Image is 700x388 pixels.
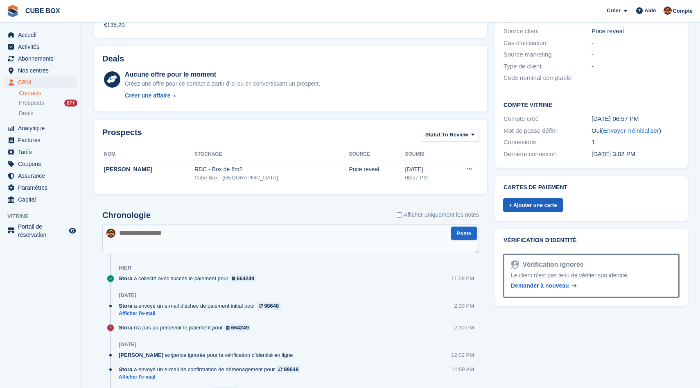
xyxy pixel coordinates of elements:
div: Price reveal [592,27,680,36]
a: Afficher l'e-mail [119,374,305,381]
div: Compte créé [504,114,592,124]
a: 98648 [276,365,300,373]
span: Portail de réservation [18,222,67,239]
img: Prêt pour la vérification d'identité [511,260,519,269]
a: 664249 [230,275,257,282]
div: a collecté avec succès le paiement pour [119,275,260,282]
a: menu [4,222,77,239]
div: [DATE] 06:57 PM [592,114,680,124]
div: Price reveal [349,165,405,174]
span: Coupons [18,158,67,170]
a: Contacts [19,89,77,97]
span: Stora [119,365,132,373]
span: ( ) [601,127,661,134]
span: Capital [18,194,67,205]
div: RDC - Box de 6m2 [194,165,349,174]
a: menu [4,146,77,158]
span: Analytique [18,123,67,134]
img: alex soubira [664,7,672,15]
a: Créer une affaire [125,91,320,100]
div: Code nominal comptable [504,73,592,83]
div: - [592,50,680,59]
div: 98648 [284,365,298,373]
a: Prospects 277 [19,99,77,107]
div: €135,20 [104,21,125,29]
a: menu [4,158,77,170]
span: Accueil [18,29,67,41]
div: Oui [592,126,680,136]
div: Le client n’est pas tenu de vérifier son identité. [511,271,672,280]
span: Aide [644,7,656,15]
div: 664249 [237,275,254,282]
a: Envoyer Réinitialiser [603,127,659,134]
div: Cube Box - [GEOGRAPHIC_DATA] [194,174,349,182]
a: Deals [19,109,77,118]
a: menu [4,29,77,41]
a: Demander à nouveau [511,281,577,290]
div: [DATE] [119,292,136,299]
img: alex soubira [106,229,115,238]
button: Poste [451,227,477,240]
span: Abonnements [18,53,67,64]
div: 277 [64,100,77,107]
span: Stora [119,324,132,331]
div: 06:57 PM [405,174,447,182]
h2: Compte vitrine [504,100,680,109]
span: [PERSON_NAME] [119,351,163,359]
span: Paramètres [18,182,67,193]
input: Afficher uniquement les notes [397,211,402,219]
a: menu [4,194,77,205]
time: 2025-07-29 13:02:44 UTC [592,150,635,157]
div: Dernière connexion [504,150,592,159]
div: Hier [119,265,131,271]
span: Factures [18,134,67,146]
a: menu [4,53,77,64]
span: Activités [18,41,67,52]
span: Tarifs [18,146,67,158]
div: a envoyé un e-mail d'échec de paiement initial pour [119,302,285,310]
div: - [592,62,680,71]
span: Deals [19,109,34,117]
div: Type de client [504,62,592,71]
span: Vitrine [7,212,81,220]
div: 98648 [264,302,279,310]
a: menu [4,65,77,76]
a: menu [4,134,77,146]
img: stora-icon-8386f47178a22dfd0bd8f6a31ec36ba5ce8667c1dd55bd0f319d3a0aa187defe.svg [7,5,19,17]
span: Demander à nouveau [511,282,569,289]
button: Statut: To Review [421,128,479,141]
a: CUBE BOX [22,4,63,18]
div: Créer une affaire [125,91,170,100]
a: menu [4,41,77,52]
th: Source [349,148,405,161]
a: Client [592,16,607,23]
div: - [592,39,680,48]
div: 2:30 PM [454,324,474,331]
span: Stora [119,275,132,282]
h2: Cartes de paiement [504,184,680,191]
span: Assurance [18,170,67,182]
div: 11:08 PM [451,275,474,282]
div: Aucune offre pour le moment [125,70,320,79]
div: a envoyé un e-mail de confirmation de déménagement pour [119,365,305,373]
a: 98648 [257,302,281,310]
div: 2:30 PM [454,302,474,310]
span: Compte [673,7,693,15]
div: 12:02 PM [451,351,474,359]
a: menu [4,170,77,182]
div: Créez une offre pour ce contact à partir d'ici ou en convertissant un prospect. [125,79,320,88]
div: 1 [592,138,680,147]
div: Connexions [504,138,592,147]
div: 11:59 AM [452,365,474,373]
h2: Deals [102,54,124,64]
th: Soumis [405,148,447,161]
span: Stora [119,302,132,310]
h2: Vérification d'identité [504,237,680,244]
div: 664249 [231,324,249,331]
div: Mot de passe défini [504,126,592,136]
span: Statut: [425,131,442,139]
div: Vérification ignorée [519,260,583,270]
div: exigence ignorée pour la vérification d'identité en ligne [119,351,297,359]
span: CRM [18,77,67,88]
div: n'a pas pu percevoir le paiement pour [119,324,255,331]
